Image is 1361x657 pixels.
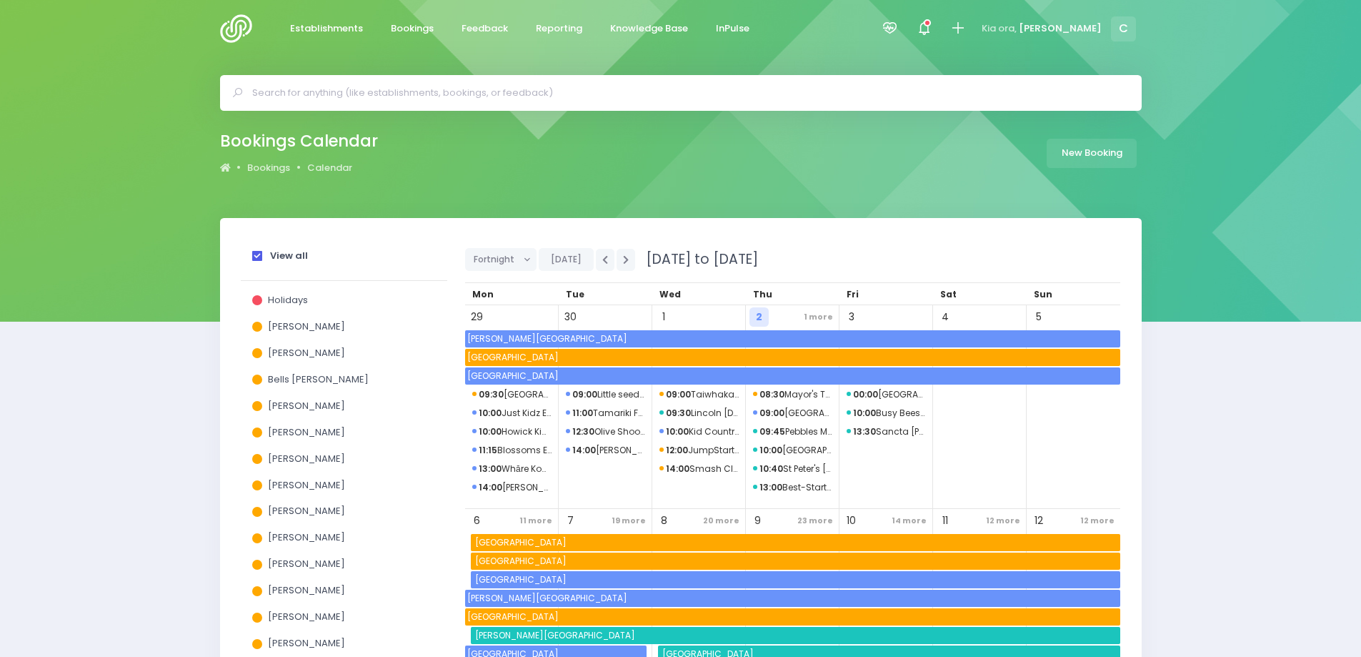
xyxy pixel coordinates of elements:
span: [PERSON_NAME] [268,636,345,650]
span: Tue [566,288,584,300]
img: Logo [220,14,261,43]
span: C [1111,16,1136,41]
span: Totara Park Kindergarten [472,386,552,403]
strong: 13:00 [479,463,502,475]
span: Fortnight [474,249,518,270]
a: Bookings [247,161,290,175]
strong: 10:00 [853,407,876,419]
span: Sancta Maria Preschool Riccarton [847,386,926,403]
a: Establishments [279,15,375,43]
span: 11 [935,511,954,530]
span: 19 more [608,511,649,530]
span: [PERSON_NAME] [1019,21,1102,36]
h2: Bookings Calendar [220,132,378,151]
span: JumpStart Pre School Rimu [659,442,739,459]
span: [PERSON_NAME] [268,530,345,544]
span: [PERSON_NAME] [268,320,345,333]
span: 14 more [888,511,930,530]
strong: 10:00 [479,407,502,419]
strong: View all [270,249,308,262]
span: Fri [847,288,859,300]
span: 2 [749,307,769,327]
span: Orere School [473,571,1120,588]
span: Kia ora, [982,21,1017,36]
span: Thu [753,288,772,300]
span: Mayor's Task Force for Jobs Kawerau [753,386,832,403]
span: 23 more [794,511,837,530]
button: Fortnight [465,248,537,271]
span: [PERSON_NAME] [268,399,345,413]
span: Howick Kids Early Learning Center [472,423,552,440]
span: Bookings [391,21,434,36]
span: Mangere Town Centre Library [753,405,832,422]
button: [DATE] [539,248,594,271]
span: Holidays [268,293,308,307]
a: Feedback [450,15,520,43]
span: 9 [748,511,767,530]
strong: 09:30 [479,388,504,400]
input: Search for anything (like establishments, bookings, or feedback) [252,82,1122,104]
span: [PERSON_NAME] [268,425,345,439]
strong: 14:00 [666,463,689,475]
span: Tamariki Footsteps Christian Community Preschool [566,405,645,422]
span: 8 [654,511,674,530]
strong: 00:00 [853,388,878,400]
span: [PERSON_NAME] [268,478,345,492]
span: Reporting [536,21,582,36]
span: 5 [1029,307,1048,327]
strong: 09:30 [666,407,691,419]
span: Makauri School [465,349,1120,366]
strong: 13:30 [853,425,876,438]
span: Kid Country Saint Johns [659,423,739,440]
a: Calendar [307,161,352,175]
span: Dawson School [465,590,1120,607]
strong: 14:00 [479,481,502,493]
span: Evelyn Page Retirement Village (Ryman) [472,479,552,496]
span: Makauri School [465,608,1120,626]
span: 6 [467,511,487,530]
strong: 10:00 [479,425,502,438]
span: 12 more [1077,511,1118,530]
strong: 10:00 [666,425,689,438]
span: 10 [842,511,861,530]
span: Smash Club - Karori [659,460,739,478]
span: [PERSON_NAME] [268,452,345,465]
span: Lumsden School [473,627,1120,644]
span: 30 [561,307,580,327]
a: Knowledge Base [599,15,700,43]
span: [PERSON_NAME] [268,504,345,518]
span: Avon School [473,553,1120,570]
span: St Peter's Anglican Preschool [753,460,832,478]
span: Taiwhakaea Holiday Programme [659,386,739,403]
span: Knowledge Base [610,21,688,36]
span: 29 [467,307,487,327]
span: [DATE] to [DATE] [637,250,758,269]
span: Feedback [462,21,508,36]
a: Reporting [524,15,594,43]
strong: 14:00 [572,444,596,456]
strong: 11:15 [479,444,497,456]
span: Wed [659,288,681,300]
span: Olive Shoots Early Childhood Centre [566,423,645,440]
span: St Kilda Kindergarten [753,442,832,459]
span: Whāre Koa Māngere Community House [472,460,552,478]
span: Norfolk School [473,534,1120,551]
strong: 10:40 [759,463,783,475]
strong: 11:00 [572,407,593,419]
span: [PERSON_NAME] [268,610,345,623]
span: Best-Start Te Whariki [753,479,832,496]
span: InPulse [716,21,749,36]
span: Establishments [290,21,363,36]
span: Kelly's Preschool [566,442,645,459]
span: 4 [935,307,954,327]
span: Mon [472,288,494,300]
span: 20 more [699,511,743,530]
span: Sancta Maria Montessori - St Albans [847,423,926,440]
span: 1 [654,307,674,327]
a: InPulse [704,15,762,43]
span: 12 more [982,511,1024,530]
strong: 09:00 [572,388,597,400]
strong: 12:30 [572,425,594,438]
span: Sun [1034,288,1052,300]
a: New Booking [1047,139,1137,168]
